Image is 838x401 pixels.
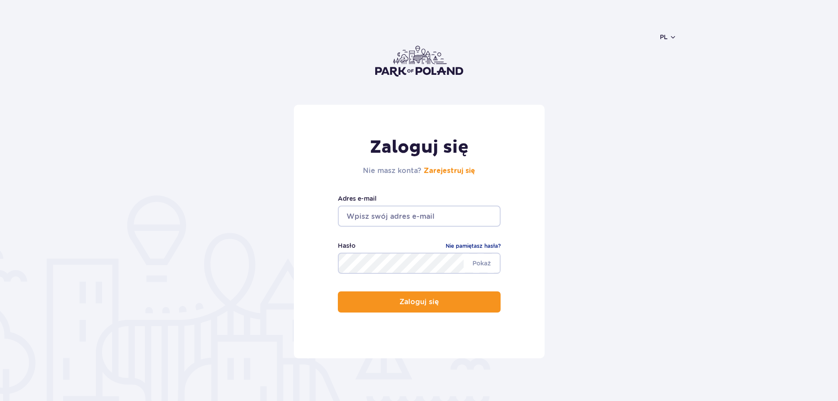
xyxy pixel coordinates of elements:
[424,167,475,174] a: Zarejestruj się
[338,291,501,313] button: Zaloguj się
[446,242,501,250] a: Nie pamiętasz hasła?
[375,46,463,77] img: Park of Poland logo
[399,298,439,306] p: Zaloguj się
[338,194,501,203] label: Adres e-mail
[464,254,500,272] span: Pokaż
[338,241,355,250] label: Hasło
[363,136,475,158] h1: Zaloguj się
[363,166,475,176] h2: Nie masz konta?
[338,206,501,227] input: Wpisz swój adres e-mail
[660,33,677,41] button: pl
